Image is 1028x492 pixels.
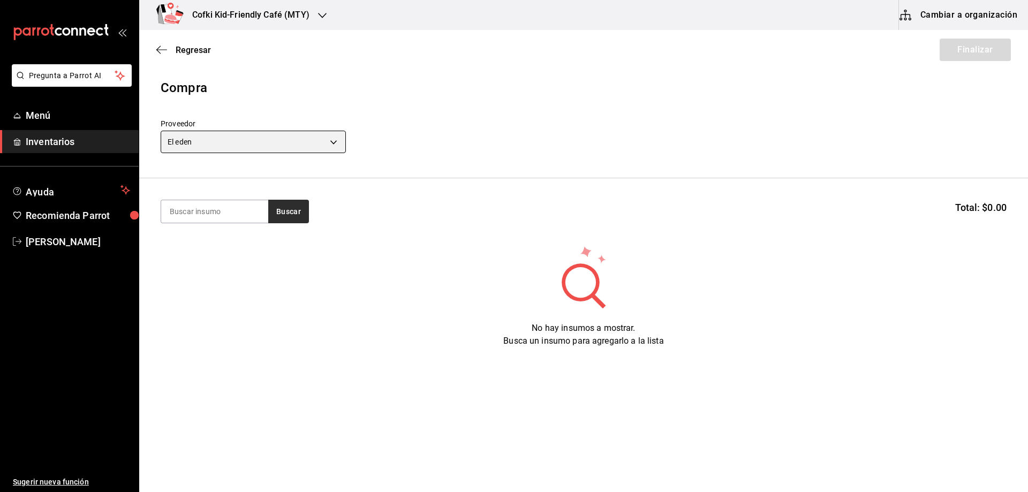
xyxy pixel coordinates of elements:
input: Buscar insumo [161,200,268,223]
h3: Cofki Kid-Friendly Café (MTY) [184,9,309,21]
button: Regresar [156,45,211,55]
span: [PERSON_NAME] [26,234,130,249]
span: Regresar [176,45,211,55]
button: Buscar [268,200,309,223]
span: No hay insumos a mostrar. Busca un insumo para agregarlo a la lista [503,323,663,346]
span: Menú [26,108,130,123]
span: Inventarios [26,134,130,149]
div: El eden [161,131,346,153]
span: Pregunta a Parrot AI [29,70,115,81]
label: Proveedor [161,120,346,127]
span: Sugerir nueva función [13,476,130,488]
span: Total: $0.00 [955,200,1007,215]
span: Recomienda Parrot [26,208,130,223]
button: Pregunta a Parrot AI [12,64,132,87]
a: Pregunta a Parrot AI [7,78,132,89]
button: open_drawer_menu [118,28,126,36]
span: Ayuda [26,184,116,196]
div: Compra [161,78,1007,97]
